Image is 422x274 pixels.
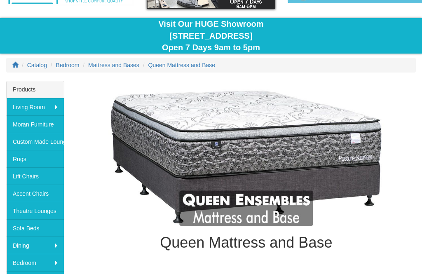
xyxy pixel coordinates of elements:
[27,62,47,68] a: Catalog
[77,234,416,251] h1: Queen Mattress and Base
[7,98,64,115] a: Living Room
[7,150,64,167] a: Rugs
[56,62,80,68] a: Bedroom
[7,115,64,133] a: Moran Furniture
[7,167,64,185] a: Lift Chairs
[7,202,64,219] a: Theatre Lounges
[148,62,216,68] a: Queen Mattress and Base
[6,18,416,54] div: Visit Our HUGE Showroom [STREET_ADDRESS] Open 7 Days 9am to 5pm
[7,185,64,202] a: Accent Chairs
[88,62,139,68] a: Mattress and Bases
[7,81,64,98] div: Products
[77,85,416,226] img: Queen Mattress and Base
[7,133,64,150] a: Custom Made Lounges
[7,219,64,237] a: Sofa Beds
[7,254,64,271] a: Bedroom
[7,237,64,254] a: Dining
